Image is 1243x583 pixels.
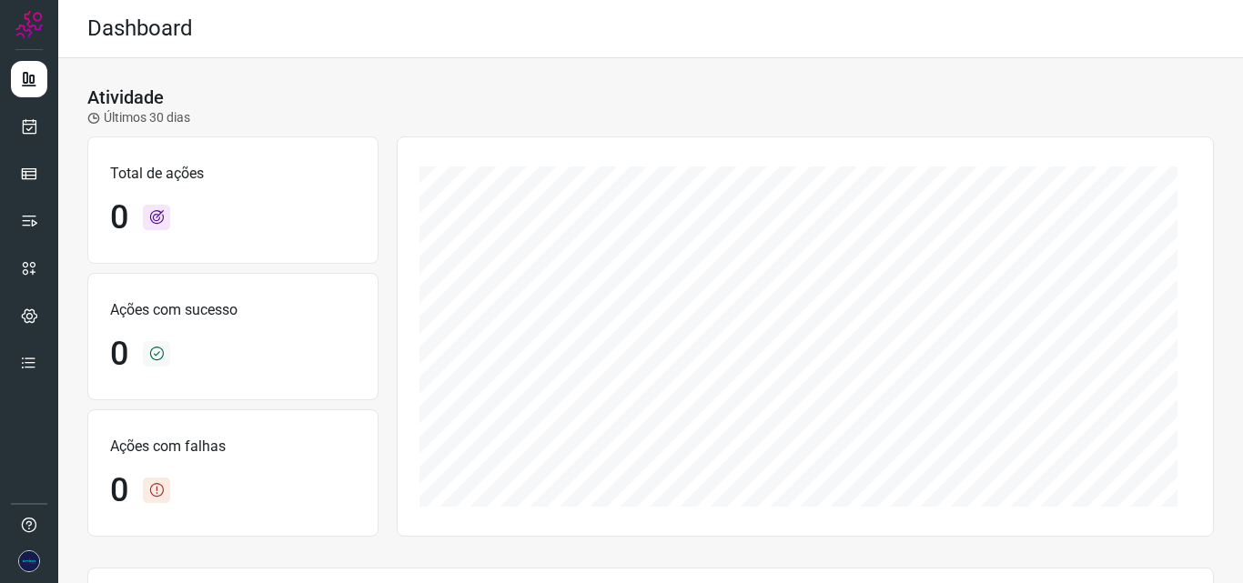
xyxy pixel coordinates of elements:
[110,198,128,237] h1: 0
[110,335,128,374] h1: 0
[87,108,190,127] p: Últimos 30 dias
[15,11,43,38] img: Logo
[110,163,356,185] p: Total de ações
[110,436,356,457] p: Ações com falhas
[87,86,164,108] h3: Atividade
[87,15,193,42] h2: Dashboard
[18,550,40,572] img: ec3b18c95a01f9524ecc1107e33c14f6.png
[110,299,356,321] p: Ações com sucesso
[110,471,128,510] h1: 0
